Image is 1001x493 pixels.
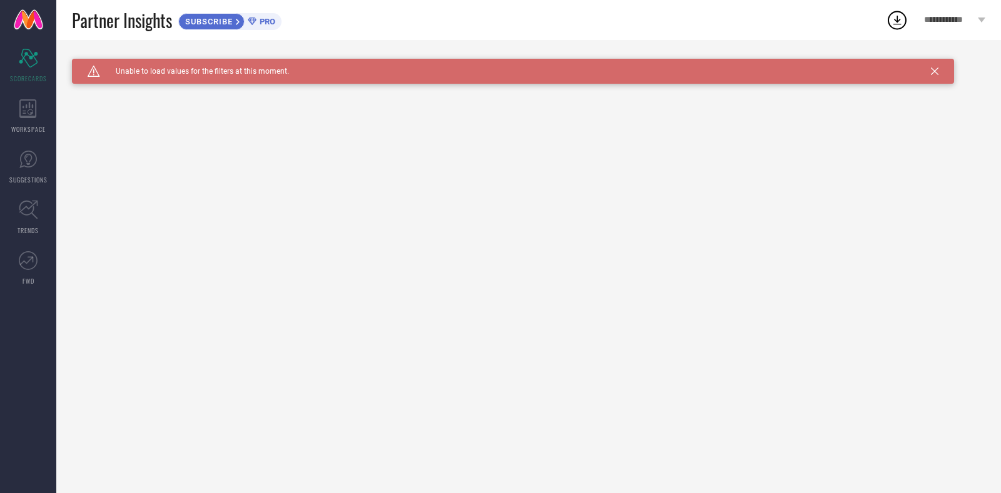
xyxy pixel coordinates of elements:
span: SUGGESTIONS [9,175,48,184]
div: Unable to load filters at this moment. Please try later. [72,59,985,69]
span: Partner Insights [72,7,172,33]
span: Unable to load values for the filters at this moment. [100,67,289,76]
span: SUBSCRIBE [179,17,236,26]
span: TRENDS [18,226,39,235]
a: SUBSCRIBEPRO [178,10,282,30]
span: PRO [257,17,275,26]
span: FWD [23,276,34,286]
span: WORKSPACE [11,124,46,134]
div: Open download list [886,9,908,31]
span: SCORECARDS [10,74,47,83]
